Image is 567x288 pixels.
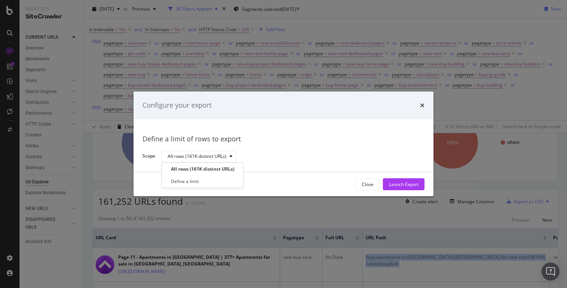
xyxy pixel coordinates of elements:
[355,178,380,190] button: Close
[171,178,199,184] div: Define a limit
[142,100,211,110] div: Configure your export
[362,181,373,187] div: Close
[389,181,418,187] div: Launch Export
[541,262,559,280] div: Open Intercom Messenger
[171,166,234,172] div: All rows (161K distinct URLs)
[133,91,433,196] div: modal
[161,150,236,162] button: All rows (161K distinct URLs)
[168,154,226,159] div: All rows (161K distinct URLs)
[420,100,424,110] div: times
[142,134,424,144] div: Define a limit of rows to export
[142,153,155,161] label: Scope
[383,178,424,190] button: Launch Export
